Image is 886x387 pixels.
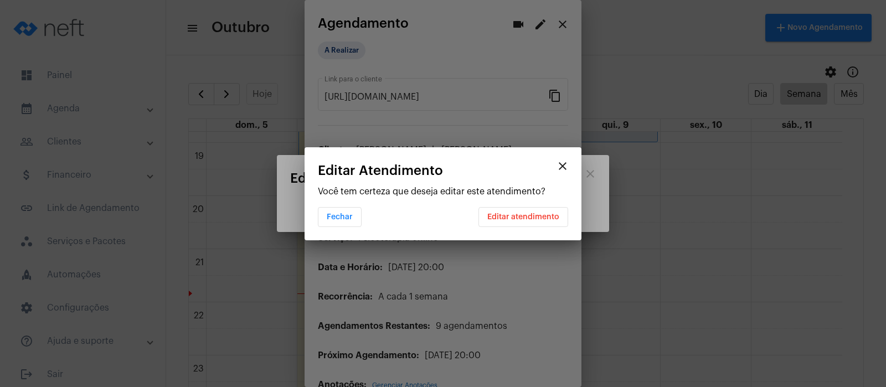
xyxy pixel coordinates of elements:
button: Editar atendimento [478,207,568,227]
button: Fechar [318,207,362,227]
span: Editar Atendimento [318,163,443,178]
mat-icon: close [556,159,569,173]
span: Fechar [327,213,353,221]
p: Você tem certeza que deseja editar este atendimento? [318,187,568,197]
span: Editar atendimento [487,213,559,221]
